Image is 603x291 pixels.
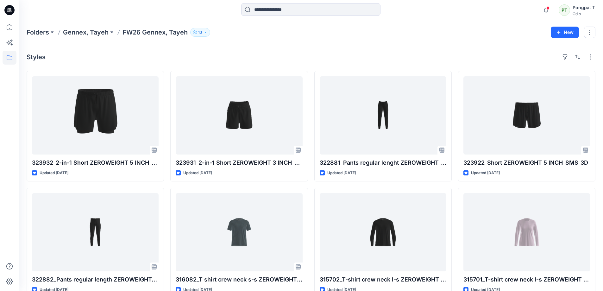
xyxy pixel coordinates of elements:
[176,275,302,284] p: 316082_T shirt crew neck s-s ZEROWEIGHT ENGINEERED CHILL-TEC_SMS_3D
[320,193,446,271] a: 315702_T-shirt crew neck l-s ZEROWEIGHT CHILL-TEC_SMS_3D
[32,275,159,284] p: 322882_Pants regular length ZEROWEIGHT_SMS_3D
[551,27,579,38] button: New
[40,170,68,176] p: Updated [DATE]
[463,275,590,284] p: 315701_T-shirt crew neck l-s ZEROWEIGHT CHILL-TEC_SMS_3D
[198,29,202,36] p: 13
[176,158,302,167] p: 323931_2-in-1 Short ZEROWEIGHT 3 INCH_SMS_3D
[327,170,356,176] p: Updated [DATE]
[471,170,500,176] p: Updated [DATE]
[32,193,159,271] a: 322882_Pants regular length ZEROWEIGHT_SMS_3D
[320,76,446,155] a: 322881_Pants regular lenght ZEROWEIGHT_SMS_3D
[27,28,49,37] a: Folders
[27,53,46,61] h4: Styles
[463,76,590,155] a: 323922_Short ZEROWEIGHT 5 INCH_SMS_3D
[463,193,590,271] a: 315701_T-shirt crew neck l-s ZEROWEIGHT CHILL-TEC_SMS_3D
[176,76,302,155] a: 323931_2-in-1 Short ZEROWEIGHT 3 INCH_SMS_3D
[183,170,212,176] p: Updated [DATE]
[320,275,446,284] p: 315702_T-shirt crew neck l-s ZEROWEIGHT CHILL-TEC_SMS_3D
[573,4,595,11] div: Pongpat T
[463,158,590,167] p: 323922_Short ZEROWEIGHT 5 INCH_SMS_3D
[176,193,302,271] a: 316082_T shirt crew neck s-s ZEROWEIGHT ENGINEERED CHILL-TEC_SMS_3D
[63,28,109,37] a: Gennex, Tayeh
[32,76,159,155] a: 323932_2-in-1 Short ZEROWEIGHT 5 INCH_SMS_3D
[122,28,188,37] p: FW26 Gennex, Tayeh
[320,158,446,167] p: 322881_Pants regular lenght ZEROWEIGHT_SMS_3D
[559,4,570,16] div: PT
[190,28,210,37] button: 13
[573,11,595,16] div: Odlo
[32,158,159,167] p: 323932_2-in-1 Short ZEROWEIGHT 5 INCH_SMS_3D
